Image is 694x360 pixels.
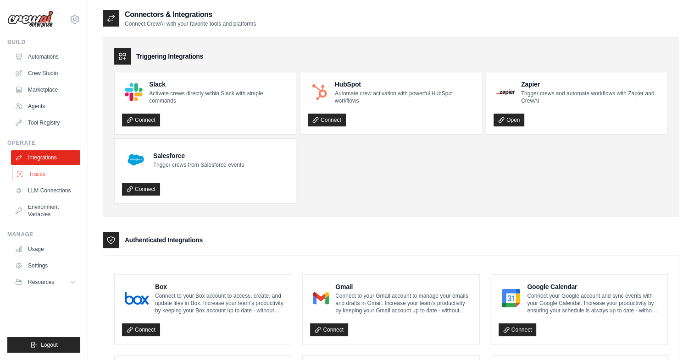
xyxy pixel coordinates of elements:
[125,9,256,20] h2: Connectors & Integrations
[7,11,53,28] img: Logo
[28,278,54,286] span: Resources
[11,200,80,222] a: Environment Variables
[11,150,80,165] a: Integrations
[7,38,80,46] div: Build
[11,258,80,273] a: Settings
[125,20,256,27] p: Connect CrewAI with your favorite tools and platforms
[494,114,524,126] a: Open
[11,49,80,64] a: Automations
[521,80,660,89] h4: Zapier
[311,83,328,101] img: HubSpot Logo
[153,151,244,160] h4: Salesforce
[7,231,80,238] div: Manage
[41,341,58,349] span: Logout
[122,183,160,196] a: Connect
[11,99,80,114] a: Agents
[7,139,80,147] div: Operate
[122,323,160,336] a: Connect
[496,89,515,95] img: Zapier Logo
[125,289,149,307] img: Box Logo
[335,80,474,89] h4: HubSpot
[153,161,244,169] p: Trigger crews from Salesforce events
[527,292,660,314] p: Connect your Google account and sync events with your Google Calendar. Increase your productivity...
[335,292,472,314] p: Connect to your Gmail account to manage your emails and drafts in Gmail. Increase your team’s pro...
[149,80,289,89] h4: Slack
[125,83,143,101] img: Slack Logo
[11,82,80,97] a: Marketplace
[11,183,80,198] a: LLM Connections
[310,323,348,336] a: Connect
[155,292,283,314] p: Connect to your Box account to access, create, and update files in Box. Increase your team’s prod...
[11,66,80,81] a: Crew Studio
[136,52,203,61] h3: Triggering Integrations
[527,282,660,291] h4: Google Calendar
[125,235,203,245] h3: Authenticated Integrations
[11,275,80,289] button: Resources
[313,289,329,307] img: Gmail Logo
[149,90,289,104] p: Activate crews directly within Slack with simple commands
[125,149,147,171] img: Salesforce Logo
[11,115,80,130] a: Tool Registry
[501,289,521,307] img: Google Calendar Logo
[7,337,80,353] button: Logout
[335,90,474,104] p: Automate crew activation with powerful HubSpot workflows
[499,323,537,336] a: Connect
[308,114,346,126] a: Connect
[335,282,472,291] h4: Gmail
[155,282,283,291] h4: Box
[122,114,160,126] a: Connect
[11,242,80,256] a: Usage
[12,167,81,181] a: Traces
[521,90,660,104] p: Trigger crews and automate workflows with Zapier and CrewAI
